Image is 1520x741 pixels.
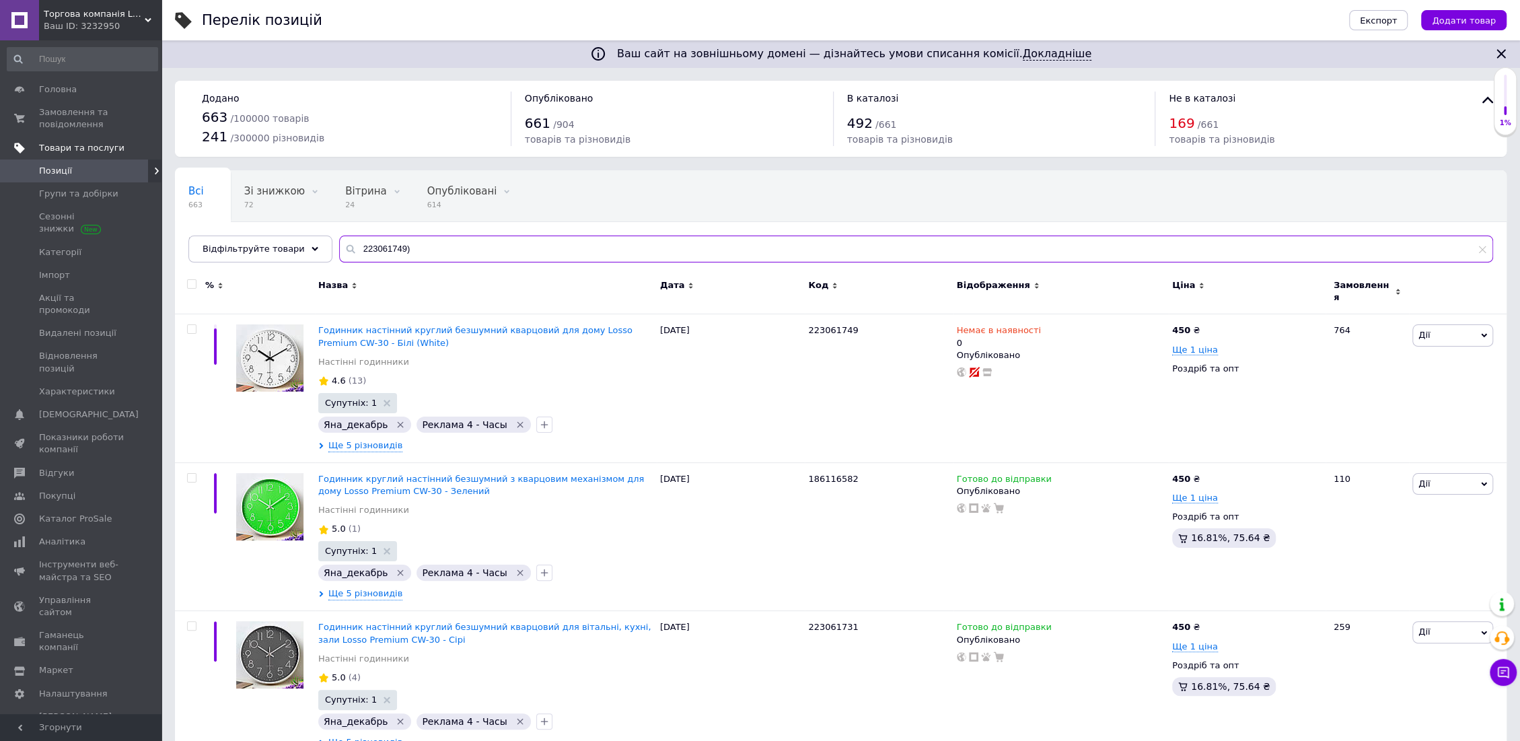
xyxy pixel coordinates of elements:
[657,314,805,463] div: [DATE]
[328,439,402,452] span: Ще 5 різновидів
[324,716,388,727] span: Яна_декабрь
[39,536,85,548] span: Аналітика
[1172,621,1200,633] div: ₴
[39,594,124,619] span: Управління сайтом
[39,467,74,479] span: Відгуки
[1493,46,1509,62] svg: Закрити
[808,325,858,335] span: 223061749
[244,200,305,210] span: 72
[1418,479,1430,489] span: Дії
[808,279,828,291] span: Код
[1326,462,1409,611] div: 110
[324,567,388,578] span: Яна_декабрь
[525,115,550,131] span: 661
[202,13,322,28] div: Перелік позицій
[39,188,118,200] span: Групи та добірки
[1198,119,1219,130] span: / 661
[345,200,386,210] span: 24
[1172,345,1218,355] span: Ще 1 ціна
[39,431,124,456] span: Показники роботи компанії
[515,419,526,430] svg: Видалити мітку
[188,236,243,248] span: Приховані
[1421,10,1507,30] button: Додати товар
[39,409,139,421] span: [DEMOGRAPHIC_DATA]
[39,327,116,339] span: Видалені позиції
[395,419,406,430] svg: Видалити мітку
[1172,660,1322,672] div: Роздріб та опт
[422,419,507,430] span: Реклама 4 - Часы
[525,93,593,104] span: Опубліковано
[1172,325,1190,335] b: 450
[1494,118,1516,128] div: 1%
[515,567,526,578] svg: Видалити мітку
[39,246,81,258] span: Категорії
[1360,15,1398,26] span: Експорт
[39,513,112,525] span: Каталог ProSale
[1172,279,1195,291] span: Ціна
[39,292,124,316] span: Акції та промокоди
[1169,134,1274,145] span: товарів та різновидів
[617,47,1091,61] span: Ваш сайт на зовнішньому домені — дізнайтесь умови списання комісії.
[325,695,377,704] span: Супутніх: 1
[39,490,75,502] span: Покупці
[39,688,108,700] span: Налаштування
[236,473,303,540] img: Часы круглые настенные бесшумные с кварцевым механизмом для дома Losso Premium CW-30 - Зеленые
[660,279,685,291] span: Дата
[1172,324,1200,337] div: ₴
[1432,15,1496,26] span: Додати товар
[39,664,73,676] span: Маркет
[1172,511,1322,523] div: Роздріб та опт
[525,134,630,145] span: товарів та різновидів
[957,349,1165,361] div: Опубліковано
[349,524,361,534] span: (1)
[1334,279,1391,304] span: Замовлення
[244,185,305,197] span: Зі знижкою
[318,622,651,644] span: Годинник настінний круглий безшумний кварцовий для вітальні, кухні, зали Losso Premium CW-30 - Сірі
[1023,47,1091,61] a: Докладніше
[1490,659,1517,686] button: Чат з покупцем
[318,504,409,516] a: Настінні годинники
[39,559,124,583] span: Інструменти веб-майстра та SEO
[325,546,377,555] span: Супутніх: 1
[422,716,507,727] span: Реклама 4 - Часы
[44,20,161,32] div: Ваш ID: 3232950
[1169,115,1194,131] span: 169
[1191,532,1270,543] span: 16.81%, 75.64 ₴
[39,386,115,398] span: Характеристики
[345,185,386,197] span: Вітрина
[957,622,1052,636] span: Готово до відправки
[957,325,1041,339] span: Немає в наявності
[332,376,346,386] span: 4.6
[957,279,1030,291] span: Відображення
[427,185,497,197] span: Опубліковані
[1172,363,1322,375] div: Роздріб та опт
[1172,493,1218,503] span: Ще 1 ціна
[1191,681,1270,692] span: 16.81%, 75.64 ₴
[1172,622,1190,632] b: 450
[515,716,526,727] svg: Видалити мітку
[39,106,124,131] span: Замовлення та повідомлення
[202,109,227,125] span: 663
[847,93,899,104] span: В каталозі
[39,165,72,177] span: Позиції
[1172,474,1190,484] b: 450
[39,350,124,374] span: Відновлення позицій
[847,134,953,145] span: товарів та різновидів
[203,244,305,254] span: Відфільтруйте товари
[1326,314,1409,463] div: 764
[332,524,346,534] span: 5.0
[875,119,896,130] span: / 661
[808,622,858,632] span: 223061731
[188,185,204,197] span: Всі
[808,474,858,484] span: 186116582
[318,474,644,496] span: Годинник круглий настінний безшумний з кварцовим механізмом для дому Losso Premium CW-30 - Зелений
[39,629,124,654] span: Гаманець компанії
[325,398,377,407] span: Супутніх: 1
[553,119,574,130] span: / 904
[236,621,303,689] img: Часы настенные бесшумные кварцевые круглые для гостиной, кухни, зала Losso Premium CW-30 - Серые
[318,325,632,347] a: Годинник настінний круглий безшумний кварцовий для дому Losso Premium CW-30 - Білі (White)
[44,8,145,20] span: Торгова компанія LOSSO
[957,485,1165,497] div: Опубліковано
[318,653,409,665] a: Настінні годинники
